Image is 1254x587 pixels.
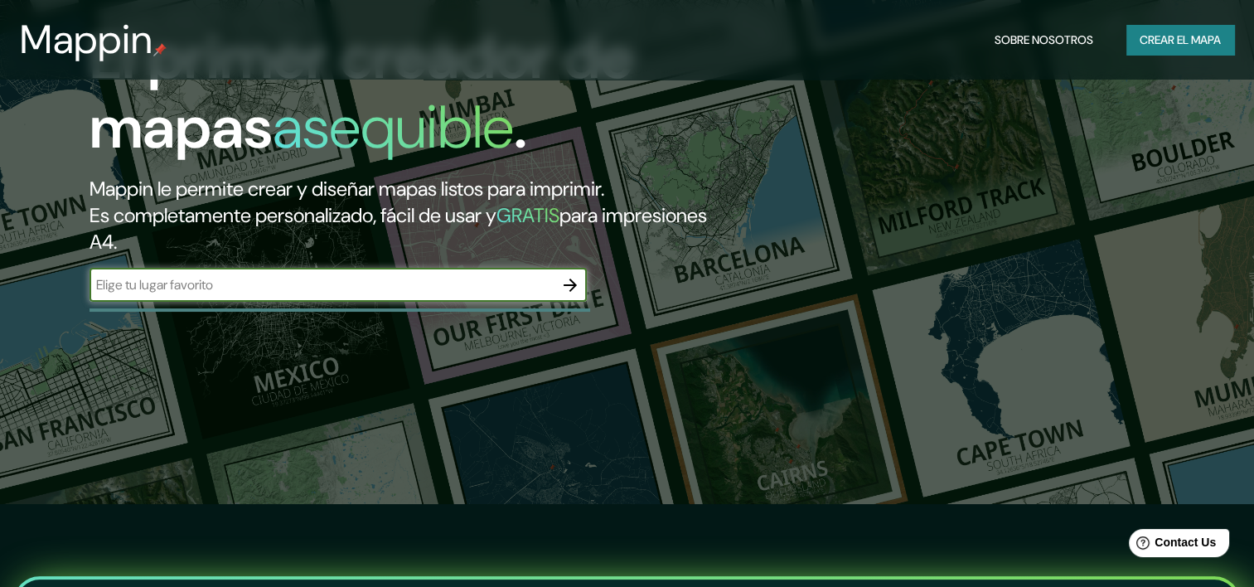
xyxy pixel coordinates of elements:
button: Sobre nosotros [988,25,1100,56]
h3: Mappin [20,17,153,63]
h1: El primer creador de mapas . [90,23,717,176]
iframe: Help widget launcher [1106,522,1236,569]
h2: Mappin le permite crear y diseñar mapas listos para imprimir. Es completamente personalizado, fác... [90,176,717,255]
font: Crear el mapa [1140,30,1221,51]
font: Sobre nosotros [995,30,1093,51]
button: Crear el mapa [1126,25,1234,56]
img: mappin-pin [153,43,167,56]
input: Elige tu lugar favorito [90,275,554,294]
h5: GRATIS [496,202,559,228]
h1: asequible [273,89,514,166]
